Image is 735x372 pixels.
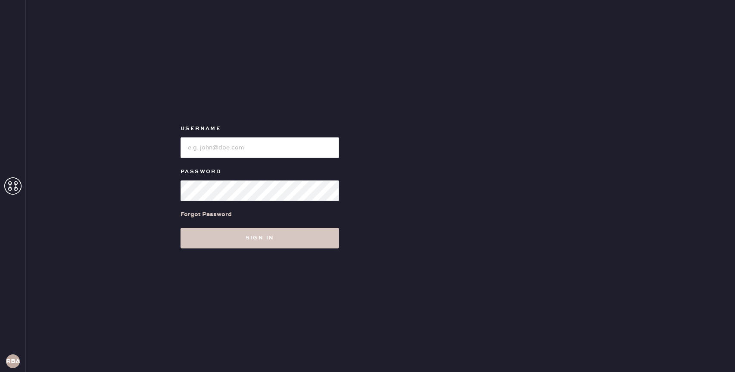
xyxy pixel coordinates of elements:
[181,167,339,177] label: Password
[181,201,232,228] a: Forgot Password
[181,228,339,248] button: Sign in
[181,124,339,134] label: Username
[6,358,20,364] h3: RBA
[181,137,339,158] input: e.g. john@doe.com
[181,210,232,219] div: Forgot Password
